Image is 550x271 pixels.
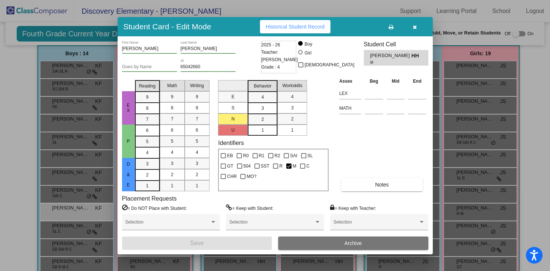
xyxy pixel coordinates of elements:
[171,160,174,167] span: 3
[146,149,149,156] span: 4
[278,237,428,250] button: Archive
[304,41,312,47] div: Boy
[304,50,312,56] div: Girl
[259,151,264,160] span: R1
[125,139,132,144] span: P
[291,116,294,122] span: 2
[339,88,361,99] input: assessment
[266,24,325,30] span: Historical Student Record
[167,82,177,89] span: Math
[290,151,297,160] span: SAI
[139,83,156,89] span: Reading
[196,93,198,100] span: 9
[125,162,132,188] span: D & E
[406,77,428,85] th: End
[196,127,198,133] span: 6
[261,116,264,123] span: 2
[146,105,149,112] span: 8
[306,162,310,171] span: C
[345,240,362,246] span: Archive
[146,127,149,134] span: 6
[411,52,422,60] span: HH
[293,162,296,171] span: M
[181,65,236,70] input: Enter ID
[146,182,149,189] span: 1
[341,178,423,191] button: Notes
[146,116,149,123] span: 7
[125,103,132,113] span: EX
[226,204,273,212] label: = Keep with Student:
[282,82,302,89] span: Workskills
[196,182,198,189] span: 1
[261,162,269,171] span: SST
[196,138,198,145] span: 5
[171,127,174,133] span: 6
[146,138,149,145] span: 5
[227,151,233,160] span: EB
[254,83,271,89] span: Behavior
[123,22,211,31] h3: Student Card - Edit Mode
[261,105,264,112] span: 3
[243,151,248,160] span: R0
[261,94,264,100] span: 4
[291,105,294,111] span: 3
[146,94,149,100] span: 9
[363,77,385,85] th: Beg
[370,60,406,65] span: M
[261,127,264,133] span: 1
[274,151,280,160] span: R2
[279,162,283,171] span: R
[261,63,280,71] span: Grade : 4
[122,195,177,202] label: Placement Requests
[196,160,198,167] span: 3
[227,162,233,171] span: GT
[171,171,174,178] span: 2
[227,172,237,181] span: CHR
[291,127,294,133] span: 1
[146,161,149,167] span: 3
[196,149,198,156] span: 4
[171,182,174,189] span: 1
[196,171,198,178] span: 2
[171,138,174,145] span: 5
[307,151,313,160] span: SL
[196,116,198,122] span: 7
[122,204,187,212] label: = Do NOT Place with Student:
[196,105,198,111] span: 8
[291,93,294,100] span: 4
[364,41,428,48] h3: Student Cell
[190,240,204,246] span: Save
[218,139,244,146] label: Identifiers
[339,103,361,114] input: assessment
[146,172,149,178] span: 2
[261,49,298,63] span: Teacher: [PERSON_NAME]
[171,93,174,100] span: 9
[171,149,174,156] span: 4
[171,105,174,111] span: 8
[190,82,204,89] span: Writing
[122,65,177,70] input: goes by name
[247,172,256,181] span: MO?
[337,77,363,85] th: Asses
[330,204,376,212] label: = Keep with Teacher:
[260,20,331,33] button: Historical Student Record
[375,182,389,188] span: Notes
[122,237,272,250] button: Save
[261,41,280,49] span: 2025 - 26
[171,116,174,122] span: 7
[385,77,406,85] th: Mid
[370,52,411,60] span: [PERSON_NAME] [PERSON_NAME]
[304,60,354,69] span: [DEMOGRAPHIC_DATA]
[243,162,251,171] span: 504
